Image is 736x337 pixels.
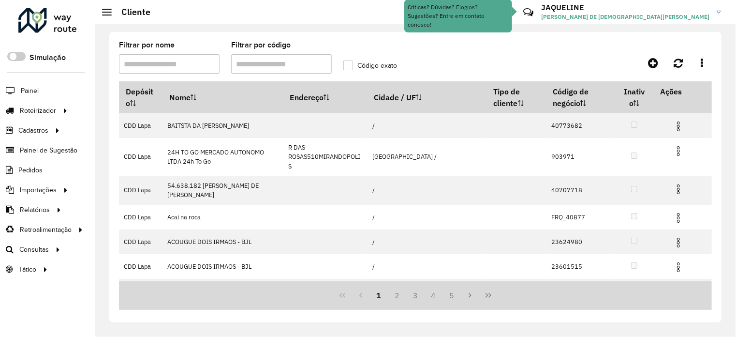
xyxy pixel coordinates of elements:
td: CDD Lapa [119,230,162,254]
th: Nome [162,81,283,113]
th: Inativo [615,81,653,113]
button: 5 [443,286,461,305]
span: Retroalimentação [20,225,72,235]
button: 4 [425,286,443,305]
td: 23624980 [546,230,616,254]
th: Código de negócio [546,81,616,113]
td: CDD Lapa [119,138,162,176]
label: Simulação [29,52,66,63]
td: CDD Lapa [119,113,162,138]
td: / [367,113,487,138]
td: / [367,279,487,304]
td: / [367,254,487,279]
span: Painel [21,86,39,96]
button: 1 [370,286,388,305]
span: Roteirizador [20,106,56,116]
td: CDD Lapa [119,205,162,230]
th: Depósito [119,81,162,113]
label: Filtrar por código [231,39,291,51]
span: Cadastros [18,125,48,136]
td: 40773682 [546,113,616,138]
td: 40707718 [546,176,616,204]
button: 2 [388,286,406,305]
td: 54.638.182 [PERSON_NAME] DE [PERSON_NAME] [162,176,283,204]
th: Endereço [283,81,368,113]
span: Tático [18,264,36,275]
span: Pedidos [18,165,43,175]
td: Acai na roca [162,205,283,230]
th: Ações [653,81,711,102]
h2: Cliente [112,7,150,17]
td: CDD Lapa [119,254,162,279]
td: CDD Lapa [119,176,162,204]
td: ACOUGUE [PERSON_NAME] [162,279,283,304]
td: 23601515 [546,254,616,279]
button: 3 [406,286,425,305]
td: BAITSTA DA [PERSON_NAME] [162,113,283,138]
label: Filtrar por nome [119,39,175,51]
td: / [367,205,487,230]
td: 903971 [546,138,616,176]
td: CDD Lapa [119,279,162,304]
td: 24H TO GO MERCADO AUTONOMO LTDA 24h To Go [162,138,283,176]
td: / [367,176,487,204]
label: Código exato [343,61,397,71]
td: ACOUGUE DOIS IRMAOS - BJL [162,254,283,279]
td: / [367,230,487,254]
a: Contato Rápido [518,2,539,23]
span: Painel de Sugestão [20,145,77,155]
th: Cidade / UF [367,81,487,113]
td: ACOUGUE DOIS IRMAOS - BJL [162,230,283,254]
span: Importações [20,185,57,195]
span: Relatórios [20,205,50,215]
span: Consultas [19,245,49,255]
td: [GEOGRAPHIC_DATA] / [367,138,487,176]
button: Next Page [461,286,479,305]
h3: JAQUELINE [541,3,709,12]
th: Tipo de cliente [487,81,546,113]
td: R DAS ROSAS510MIRANDOPOLIS [283,138,368,176]
span: [PERSON_NAME] DE [DEMOGRAPHIC_DATA][PERSON_NAME] [541,13,709,21]
button: Last Page [479,286,498,305]
td: 99908966 [546,279,616,304]
td: FRQ_40877 [546,205,616,230]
